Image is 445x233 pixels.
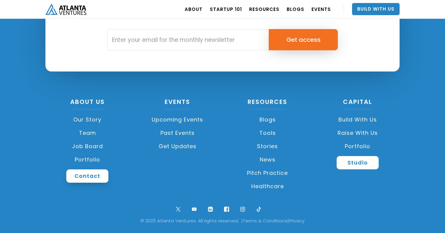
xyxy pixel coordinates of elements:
a: EVENTS [311,1,331,18]
input: Get access [269,29,338,50]
form: Email Form [107,29,338,50]
a: BLOGS [287,1,304,18]
a: Raise with Us [316,126,400,140]
a: Studio [337,156,379,169]
img: facebook logo [222,205,231,213]
a: Pitch Practice [226,166,310,180]
img: youtube symbol [190,205,198,213]
img: ig symbol [239,205,247,213]
a: Portfolio [45,153,130,166]
a: News [226,153,310,166]
div: © 2025 Atlanta Ventures. All rights reserved. | | [9,218,436,224]
img: tik tok logo [255,205,263,213]
a: Events [165,98,190,109]
a: About US [70,98,105,109]
input: Enter your email for the monthly newsletter [107,29,269,50]
a: Privacy [289,218,305,224]
a: Stories [226,140,310,153]
a: Our Story [45,113,130,126]
a: Resources [248,98,287,109]
a: Terms & Conditions [243,218,287,224]
a: Startup 101 [210,1,242,18]
a: CAPITAL [343,98,372,109]
a: Team [45,126,130,140]
a: ABOUT [185,1,203,18]
a: Build with us [316,113,400,126]
img: linkedin logo [206,205,215,213]
a: Upcoming Events [136,113,220,126]
a: Job Board [45,140,130,153]
a: Get Updates [136,140,220,153]
a: Contact [66,169,108,183]
a: Tools [226,126,310,140]
a: Past Events [136,126,220,140]
a: RESOURCES [249,1,279,18]
a: Build With Us [352,3,400,15]
a: Blogs [226,113,310,126]
a: Healthcare [226,180,310,193]
a: Portfolio [316,140,400,153]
